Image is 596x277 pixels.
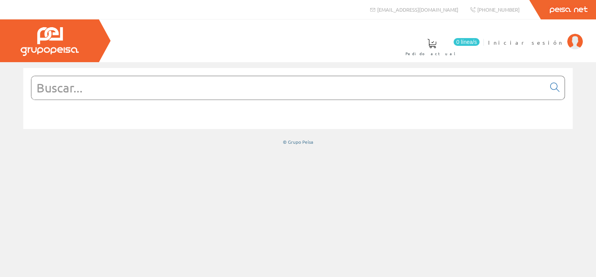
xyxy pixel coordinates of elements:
[405,50,458,57] span: Pedido actual
[23,139,573,145] div: © Grupo Peisa
[31,76,546,99] input: Buscar...
[21,27,79,56] img: Grupo Peisa
[477,6,520,13] span: [PHONE_NUMBER]
[377,6,458,13] span: [EMAIL_ADDRESS][DOMAIN_NAME]
[454,38,480,46] span: 0 línea/s
[488,38,563,46] span: Iniciar sesión
[488,32,583,40] a: Iniciar sesión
